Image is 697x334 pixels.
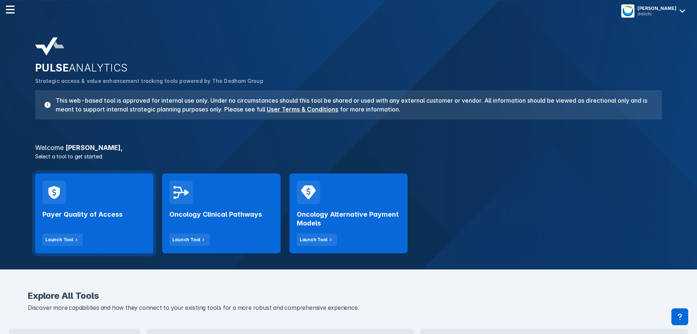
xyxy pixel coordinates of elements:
[35,77,662,85] p: Strategic access & value enhancement tracking tools powered by The Dedham Group
[172,236,200,243] div: Launch Tool
[35,144,64,151] span: Welcome
[42,210,123,219] h2: Payer Quality of Access
[297,210,400,228] h2: Oncology Alternative Payment Models
[35,62,662,74] h2: PULSE
[637,11,677,16] div: daiichi
[623,6,633,16] img: menu button
[31,144,666,151] h3: [PERSON_NAME] ,
[267,106,338,113] a: User Terms & Conditions
[162,173,280,253] a: Oncology Clinical PathwaysLaunch Tool
[31,153,666,160] p: Select a tool to get started:
[300,236,327,243] div: Launch Tool
[51,96,653,114] h3: This web-based tool is approved for internal use only. Under no circumstances should this tool be...
[297,234,337,246] button: Launch Tool
[42,234,83,246] button: Launch Tool
[69,62,128,74] span: ANALYTICS
[169,210,262,219] h2: Oncology Clinical Pathways
[35,173,153,253] a: Payer Quality of AccessLaunch Tool
[289,173,408,253] a: Oncology Alternative Payment ModelsLaunch Tool
[45,236,73,243] div: Launch Tool
[169,234,210,246] button: Launch Tool
[28,291,669,300] h2: Explore All Tools
[637,5,677,11] div: [PERSON_NAME]
[6,5,15,14] img: menu--horizontal.svg
[35,37,64,56] img: pulse-analytics-logo
[671,308,688,325] div: Contact Support
[28,303,669,313] p: Discover more capabilities and how they connect to your existing tools for a more robust and comp...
